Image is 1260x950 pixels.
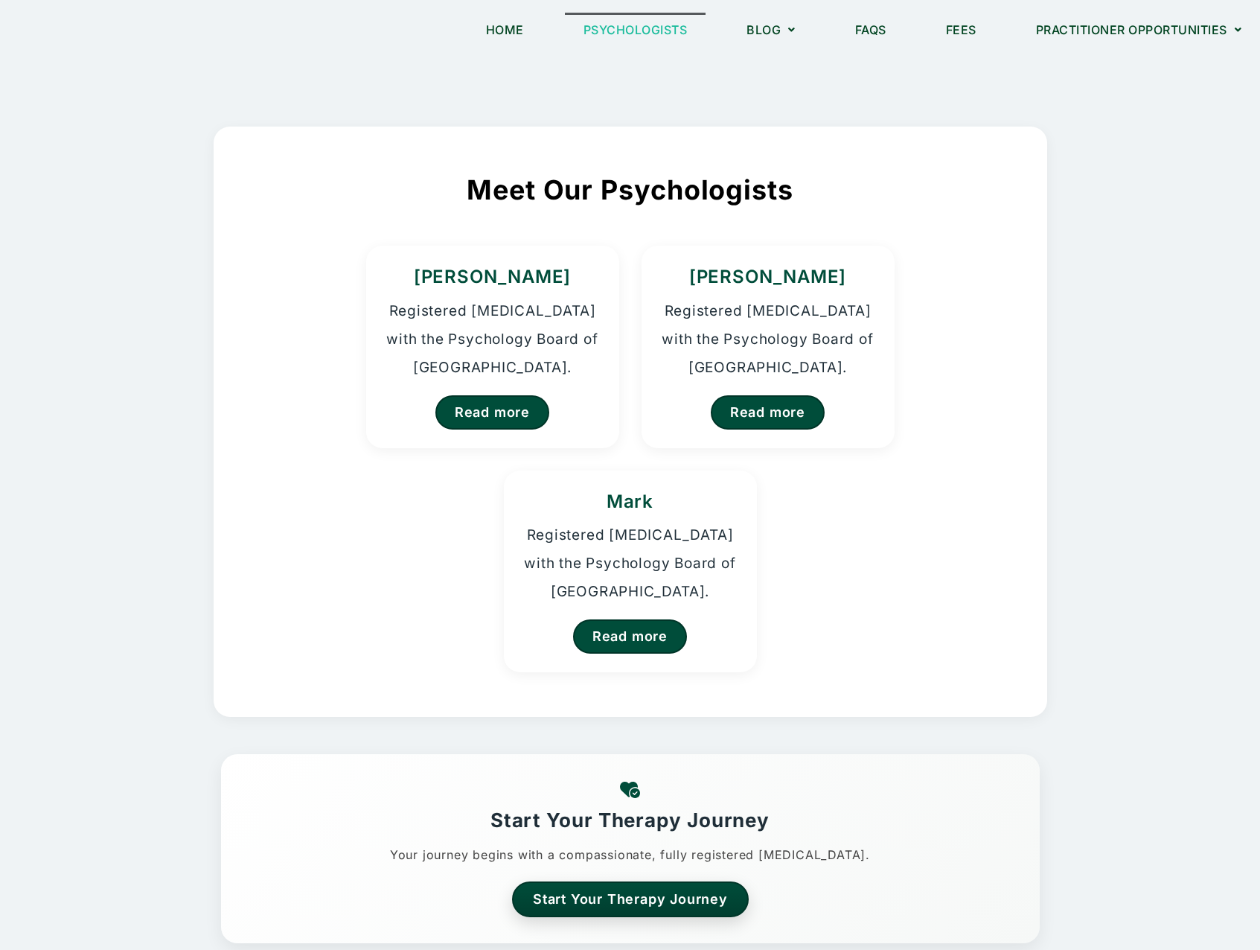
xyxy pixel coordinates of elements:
[512,882,749,917] a: Start your therapy journey
[221,754,1040,943] section: Start Your Therapy Journey
[660,264,876,290] h3: [PERSON_NAME]
[435,395,549,430] a: Read more about Kristina
[385,264,601,290] h3: [PERSON_NAME]
[269,171,992,208] h2: Meet Our Psychologists
[467,13,543,47] a: Home
[728,13,814,47] a: Blog
[837,13,905,47] a: FAQs
[565,13,706,47] a: Psychologists
[214,127,1047,717] section: Meet Our Psychologists
[522,489,738,514] h3: Mark
[385,297,601,382] p: Registered [MEDICAL_DATA] with the Psychology Board of [GEOGRAPHIC_DATA].
[927,13,995,47] a: Fees
[711,395,825,430] a: Read more about Homer
[660,297,876,382] p: Registered [MEDICAL_DATA] with the Psychology Board of [GEOGRAPHIC_DATA].
[573,619,687,654] a: Read more about Mark
[236,843,1025,867] p: Your journey begins with a compassionate, fully registered [MEDICAL_DATA].
[236,807,1025,834] h3: Start Your Therapy Journey
[522,521,738,606] p: Registered [MEDICAL_DATA] with the Psychology Board of [GEOGRAPHIC_DATA].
